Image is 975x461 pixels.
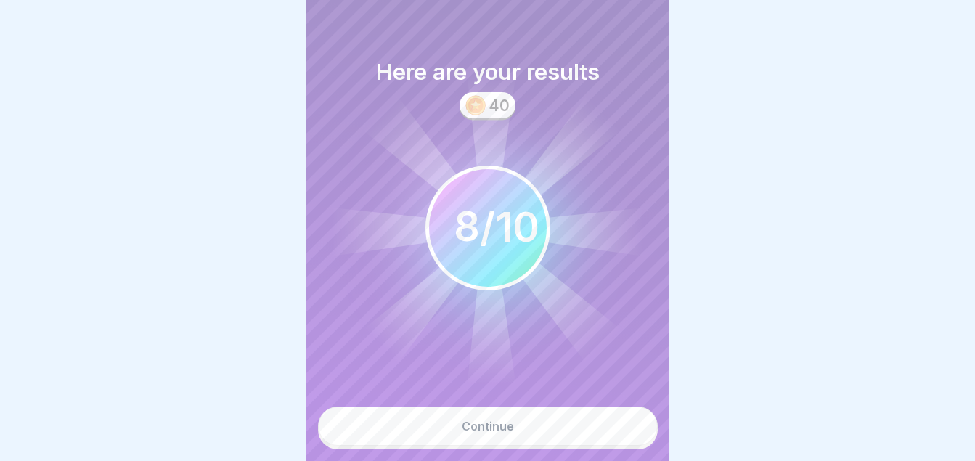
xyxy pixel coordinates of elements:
[318,407,658,446] button: Continue
[436,203,480,252] span: 10
[454,203,480,251] div: 8
[376,58,600,85] h1: Here are your results
[462,420,514,433] div: Continue
[436,203,539,252] div: / 10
